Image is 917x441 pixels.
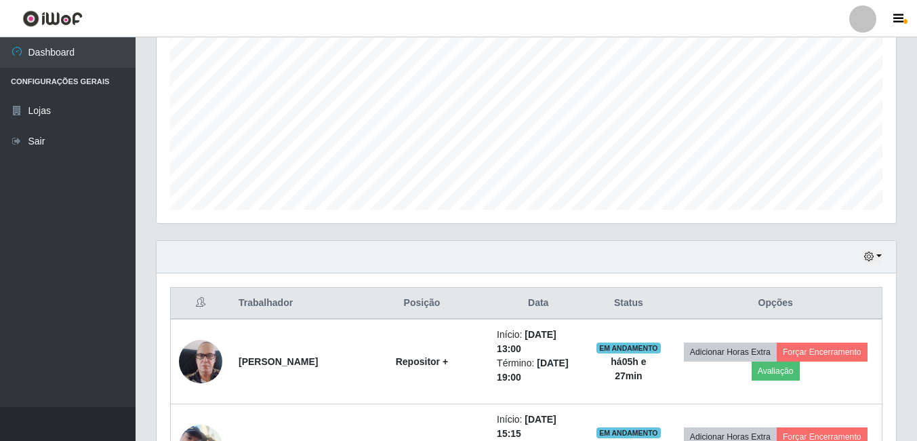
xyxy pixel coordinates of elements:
[497,356,579,385] li: Término:
[489,288,588,320] th: Data
[596,427,661,438] span: EM ANDAMENTO
[239,356,318,367] strong: [PERSON_NAME]
[497,329,556,354] time: [DATE] 13:00
[179,323,222,400] img: 1745880395418.jpeg
[596,343,661,353] span: EM ANDAMENTO
[396,356,448,367] strong: Repositor +
[230,288,355,320] th: Trabalhador
[777,343,868,362] button: Forçar Encerramento
[684,343,777,362] button: Adicionar Horas Extra
[588,288,669,320] th: Status
[22,10,83,27] img: CoreUI Logo
[497,413,579,441] li: Início:
[497,328,579,356] li: Início:
[669,288,882,320] th: Opções
[752,362,800,381] button: Avaliação
[355,288,489,320] th: Posição
[611,356,646,381] strong: há 05 h e 27 min
[497,414,556,439] time: [DATE] 15:15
